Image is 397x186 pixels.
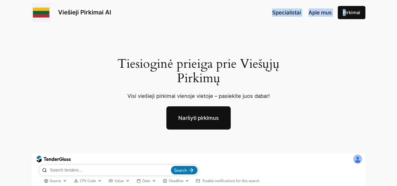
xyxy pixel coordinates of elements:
img: Viešieji pirkimai logo [32,3,51,22]
span: Specialistai [272,9,301,16]
a: Viešieji Pirkimai AI [58,8,111,16]
p: Visi viešieji pirkimai vienoje vietoje – pasiekite juos dabar! [110,92,287,100]
nav: Navigation [272,8,332,17]
h1: Tiesioginė prieiga prie Viešųjų Pirkimų [110,57,287,86]
a: Pirkimai [338,6,365,19]
span: Apie mus [308,9,332,16]
a: Apie mus [308,8,332,17]
a: Specialistai [272,8,301,17]
a: Naršyti pirkimus [166,106,231,130]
